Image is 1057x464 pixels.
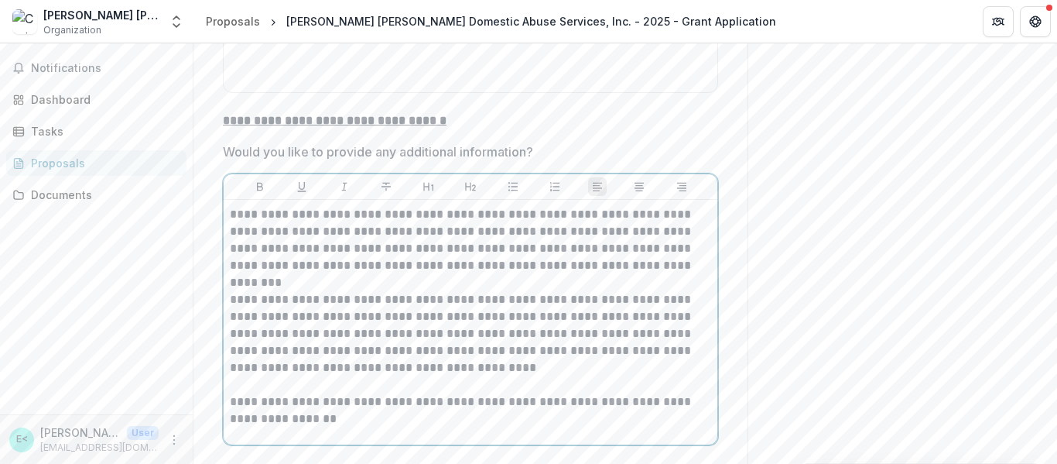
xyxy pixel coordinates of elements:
div: Dashboard [31,91,174,108]
a: Documents [6,182,186,208]
nav: breadcrumb [200,10,782,33]
div: [PERSON_NAME] [PERSON_NAME] Domestic Abuse Services, Inc. - 2025 - Grant Application [286,13,776,29]
button: Align Left [588,177,607,196]
div: Emily James <grantwriter@christineann.net> [16,435,28,445]
div: Proposals [206,13,260,29]
button: Get Help [1020,6,1051,37]
button: Align Center [630,177,648,196]
button: Notifications [6,56,186,81]
button: Strike [377,177,395,196]
button: Align Right [672,177,691,196]
span: Notifications [31,62,180,75]
button: Underline [292,177,311,196]
p: [PERSON_NAME] <[EMAIL_ADDRESS][DOMAIN_NAME]> [40,424,121,441]
span: Organization [43,23,101,37]
a: Proposals [200,10,266,33]
button: Partners [983,6,1014,37]
button: Bullet List [504,177,522,196]
button: Ordered List [546,177,564,196]
p: User [127,426,159,440]
button: Italicize [335,177,354,196]
button: More [165,431,183,449]
a: Proposals [6,150,186,176]
button: Bold [251,177,269,196]
div: Documents [31,187,174,203]
div: Proposals [31,155,174,171]
p: Would you like to provide any additional information? [223,143,533,161]
button: Heading 1 [419,177,438,196]
div: Tasks [31,123,174,139]
p: [EMAIL_ADDRESS][DOMAIN_NAME] [40,441,159,455]
button: Heading 2 [461,177,480,196]
button: Open entity switcher [166,6,187,37]
a: Dashboard [6,87,186,112]
img: Christine Ann Domestic Abuse Services, Inc. [12,9,37,34]
a: Tasks [6,119,186,144]
div: [PERSON_NAME] [PERSON_NAME] Domestic Abuse Services, Inc. [43,7,159,23]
